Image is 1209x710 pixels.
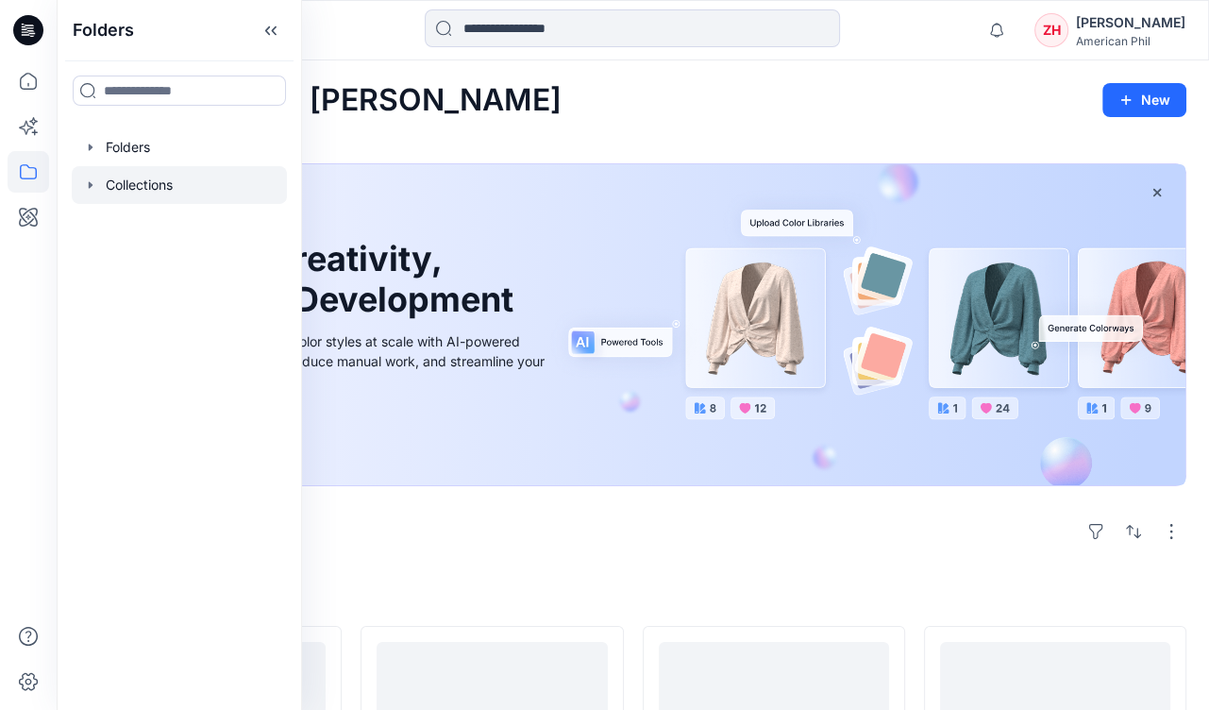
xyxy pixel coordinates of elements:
[1076,34,1185,48] div: American Phil
[126,414,550,451] a: Discover more
[1102,83,1186,117] button: New
[79,83,562,118] h2: Welcome back, [PERSON_NAME]
[126,331,550,391] div: Explore ideas faster and recolor styles at scale with AI-powered tools that boost creativity, red...
[1076,11,1185,34] div: [PERSON_NAME]
[126,239,522,320] h1: Unleash Creativity, Speed Up Development
[79,584,1186,607] h4: Styles
[1034,13,1068,47] div: ZH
